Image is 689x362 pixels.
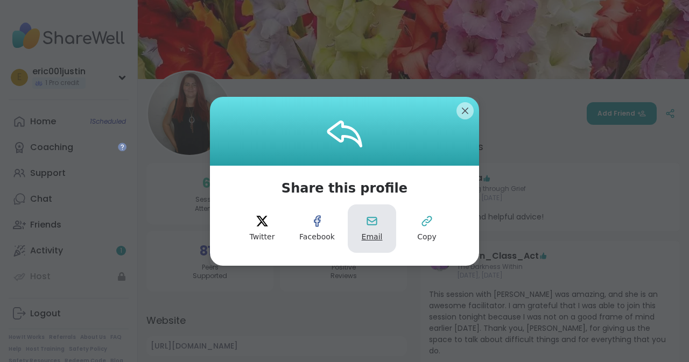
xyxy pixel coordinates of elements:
iframe: Spotlight [118,143,126,151]
button: Email [348,204,396,253]
button: Copy [403,204,451,253]
span: Email [362,232,383,243]
span: Copy [417,232,437,243]
span: Facebook [299,232,335,243]
button: Facebook [293,204,341,253]
span: Share this profile [282,179,407,198]
button: Twitter [238,204,286,253]
button: facebook [293,204,341,253]
button: twitter [238,204,286,253]
span: Twitter [250,232,275,243]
